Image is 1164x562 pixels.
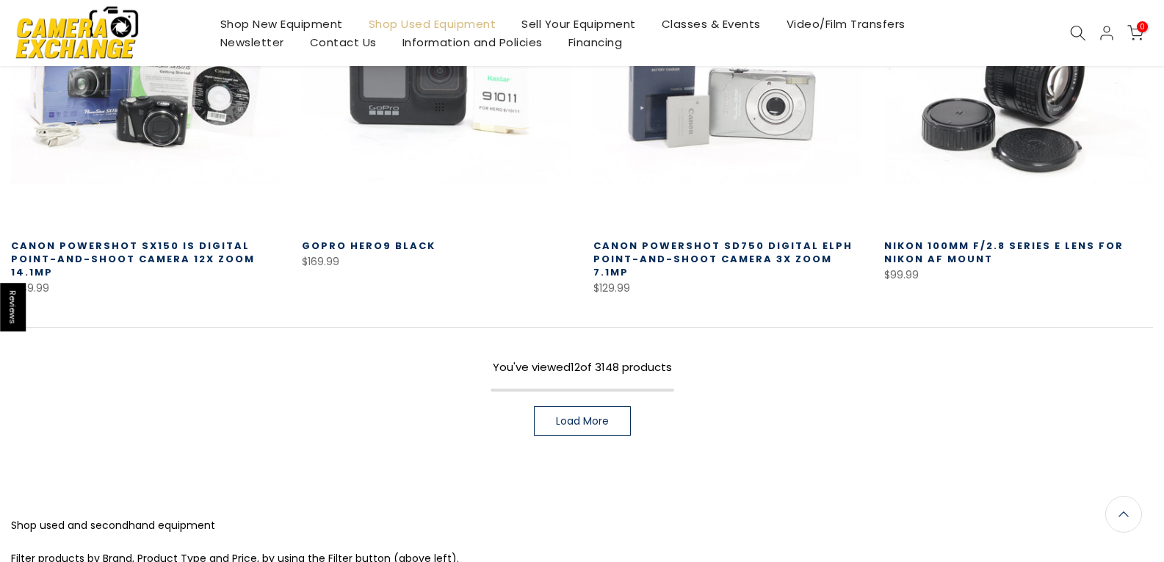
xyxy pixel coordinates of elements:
[555,33,635,51] a: Financing
[509,15,649,33] a: Sell Your Equipment
[302,253,571,271] div: $169.99
[534,406,631,436] a: Load More
[297,33,389,51] a: Contact Us
[556,416,609,426] span: Load More
[355,15,509,33] a: Shop Used Equipment
[593,239,853,279] a: Canon PowerShot SD750 Digital Elph Point-and-Shoot Camera 3x Zoom 7.1mp
[1127,25,1143,41] a: 0
[493,359,672,375] span: You've viewed of 3148 products
[389,33,555,51] a: Information and Policies
[207,15,355,33] a: Shop New Equipment
[884,266,1153,284] div: $99.99
[1137,21,1148,32] span: 0
[773,15,918,33] a: Video/Film Transfers
[1105,496,1142,533] a: Back to the top
[884,239,1124,266] a: Nikon 100mm f/2.8 Series E Lens for Nikon AF Mount
[11,239,255,279] a: Canon PowerShot SX150 IS Digital Point-and-Shoot Camera 12x Zoom 14.1mp
[11,516,1153,535] p: Shop used and secondhand equipment
[302,239,435,253] a: GoPro HERO9 Black
[593,279,862,298] div: $129.99
[207,33,297,51] a: Newsletter
[648,15,773,33] a: Classes & Events
[11,279,280,298] div: $149.99
[571,359,580,375] span: 12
